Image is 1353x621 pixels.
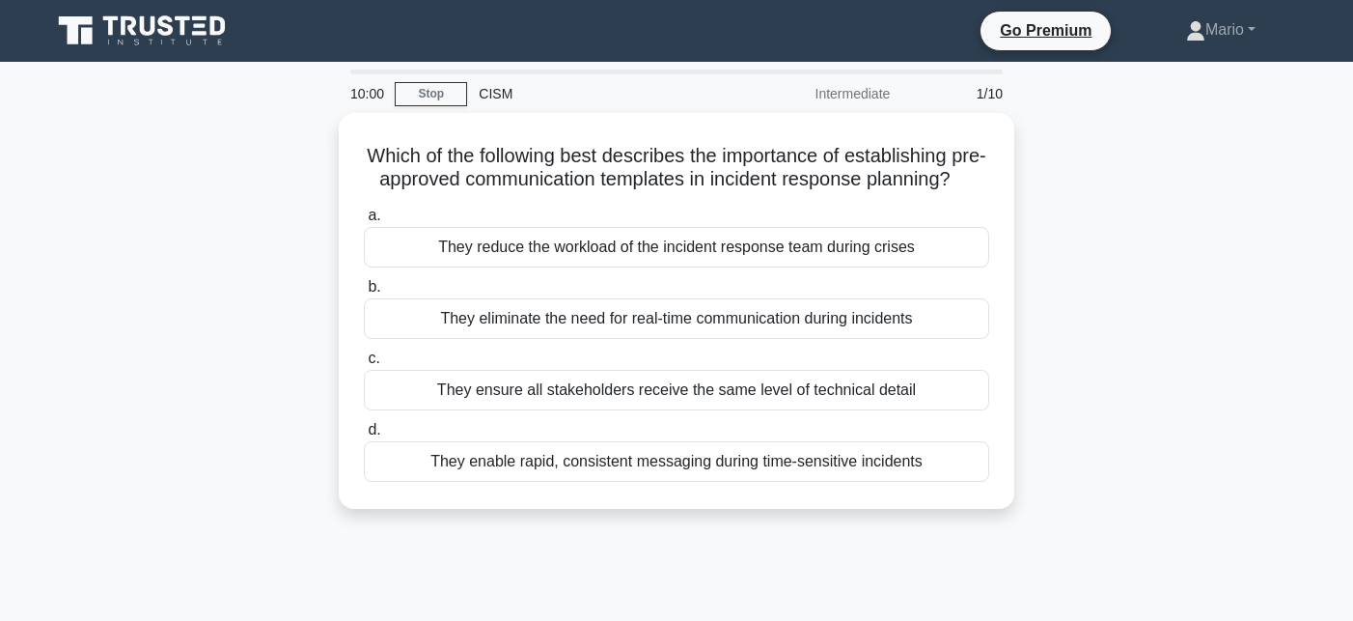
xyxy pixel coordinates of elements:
[1140,11,1302,49] a: Mario
[364,227,989,268] div: They reduce the workload of the incident response team during crises
[467,74,732,113] div: CISM
[368,278,380,295] span: b.
[732,74,901,113] div: Intermediate
[368,350,379,366] span: c.
[364,441,989,482] div: They enable rapid, consistent messaging during time-sensitive incidents
[339,74,395,113] div: 10:00
[362,144,991,192] h5: Which of the following best describes the importance of establishing pre-approved communication t...
[368,207,380,223] span: a.
[988,18,1103,42] a: Go Premium
[901,74,1014,113] div: 1/10
[368,421,380,438] span: d.
[395,82,467,106] a: Stop
[364,370,989,410] div: They ensure all stakeholders receive the same level of technical detail
[364,298,989,339] div: They eliminate the need for real-time communication during incidents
